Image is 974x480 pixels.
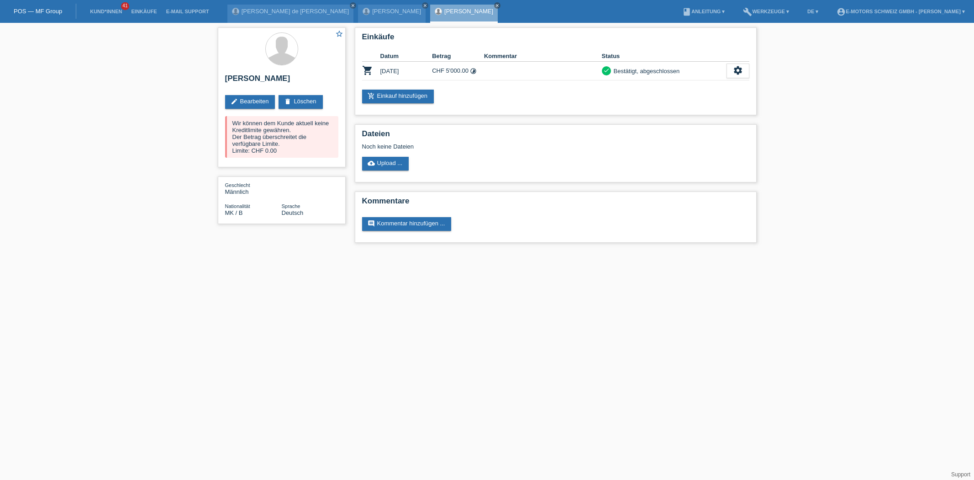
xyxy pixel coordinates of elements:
span: 41 [121,2,129,10]
a: [PERSON_NAME] de [PERSON_NAME] [242,8,349,15]
a: star_border [335,30,343,39]
a: Einkäufe [126,9,161,14]
th: Datum [380,51,432,62]
span: Sprache [282,203,300,209]
a: DE ▾ [803,9,823,14]
i: add_shopping_cart [368,92,375,100]
i: close [351,3,355,8]
a: account_circleE-Motors Schweiz GmbH - [PERSON_NAME] ▾ [832,9,969,14]
a: bookAnleitung ▾ [678,9,729,14]
i: edit [231,98,238,105]
i: close [423,3,427,8]
a: buildWerkzeuge ▾ [738,9,794,14]
a: POS — MF Group [14,8,62,15]
div: Noch keine Dateien [362,143,641,150]
a: close [494,2,500,9]
a: commentKommentar hinzufügen ... [362,217,452,231]
th: Status [602,51,727,62]
i: account_circle [837,7,846,16]
td: [DATE] [380,62,432,80]
span: Mazedonien / B / 28.05.2011 [225,209,243,216]
a: close [422,2,428,9]
span: Deutsch [282,209,304,216]
i: comment [368,220,375,227]
span: Geschlecht [225,182,250,188]
i: 24 Raten [470,68,477,75]
a: E-Mail Support [162,9,214,14]
th: Kommentar [484,51,602,62]
i: cloud_upload [368,160,375,167]
div: Wir können dem Kunde aktuell keine Kreditlimite gewähren. Der Betrag überschreitet die verfügbare... [225,116,338,158]
a: [PERSON_NAME] [372,8,421,15]
a: close [350,2,356,9]
a: editBearbeiten [225,95,275,109]
h2: Einkäufe [362,32,749,46]
h2: Kommentare [362,197,749,210]
th: Betrag [432,51,484,62]
i: check [603,67,610,74]
div: Männlich [225,181,282,195]
a: add_shopping_cartEinkauf hinzufügen [362,90,434,103]
a: Support [951,471,970,478]
a: deleteLöschen [279,95,322,109]
i: book [682,7,691,16]
i: close [495,3,500,8]
a: cloud_uploadUpload ... [362,157,409,171]
div: Bestätigt, abgeschlossen [611,66,680,76]
td: CHF 5'000.00 [432,62,484,80]
a: [PERSON_NAME] [444,8,493,15]
span: Nationalität [225,203,250,209]
i: star_border [335,30,343,38]
i: delete [284,98,291,105]
h2: [PERSON_NAME] [225,74,338,88]
i: POSP00025937 [362,65,373,76]
i: settings [733,65,743,75]
i: build [743,7,752,16]
h2: Dateien [362,129,749,143]
a: Kund*innen [85,9,126,14]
